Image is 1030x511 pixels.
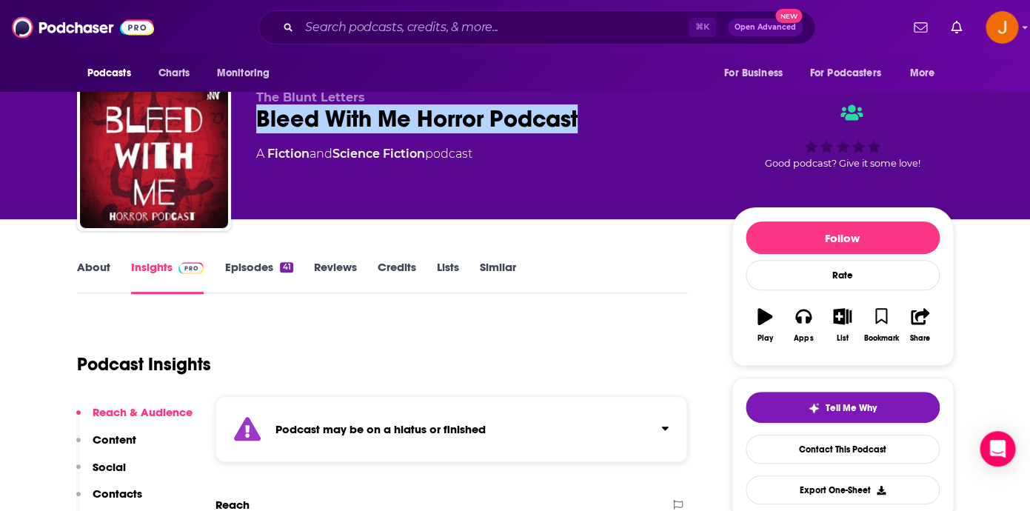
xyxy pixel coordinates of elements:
[76,405,193,432] button: Reach & Audience
[900,298,939,352] button: Share
[728,19,803,36] button: Open AdvancedNew
[256,90,365,104] span: The Blunt Letters
[746,435,940,464] a: Contact This Podcast
[746,392,940,423] button: tell me why sparkleTell Me Why
[310,147,332,161] span: and
[93,460,126,474] p: Social
[823,298,861,352] button: List
[863,334,898,343] div: Bookmark
[808,402,820,414] img: tell me why sparkle
[746,260,940,290] div: Rate
[986,11,1018,44] img: User Profile
[775,9,802,23] span: New
[862,298,900,352] button: Bookmark
[12,13,154,41] img: Podchaser - Follow, Share and Rate Podcasts
[76,432,136,460] button: Content
[275,422,486,436] strong: Podcast may be on a hiatus or finished
[217,63,270,84] span: Monitoring
[215,396,688,462] section: Click to expand status details
[299,16,689,39] input: Search podcasts, credits, & more...
[800,59,903,87] button: open menu
[899,59,953,87] button: open menu
[76,460,126,487] button: Social
[784,298,823,352] button: Apps
[837,334,849,343] div: List
[746,298,784,352] button: Play
[714,59,801,87] button: open menu
[945,15,968,40] a: Show notifications dropdown
[77,260,110,294] a: About
[735,24,796,31] span: Open Advanced
[149,59,199,87] a: Charts
[910,334,930,343] div: Share
[746,221,940,254] button: Follow
[131,260,204,294] a: InsightsPodchaser Pro
[158,63,190,84] span: Charts
[986,11,1018,44] button: Show profile menu
[93,432,136,447] p: Content
[757,334,772,343] div: Play
[77,59,150,87] button: open menu
[80,80,228,228] img: Bleed With Me Horror Podcast
[224,260,292,294] a: Episodes41
[689,18,716,37] span: ⌘ K
[437,260,459,294] a: Lists
[77,353,211,375] h1: Podcast Insights
[980,431,1015,467] div: Open Intercom Messenger
[765,158,920,169] span: Good podcast? Give it some love!
[258,10,815,44] div: Search podcasts, credits, & more...
[87,63,131,84] span: Podcasts
[207,59,289,87] button: open menu
[280,262,292,273] div: 41
[794,334,813,343] div: Apps
[746,475,940,504] button: Export One-Sheet
[908,15,933,40] a: Show notifications dropdown
[314,260,357,294] a: Reviews
[378,260,416,294] a: Credits
[724,63,783,84] span: For Business
[732,90,954,182] div: Good podcast? Give it some love!
[986,11,1018,44] span: Logged in as justine87181
[267,147,310,161] a: Fiction
[826,402,877,414] span: Tell Me Why
[178,262,204,274] img: Podchaser Pro
[909,63,934,84] span: More
[256,145,472,163] div: A podcast
[332,147,425,161] a: Science Fiction
[810,63,881,84] span: For Podcasters
[93,405,193,419] p: Reach & Audience
[93,487,142,501] p: Contacts
[480,260,516,294] a: Similar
